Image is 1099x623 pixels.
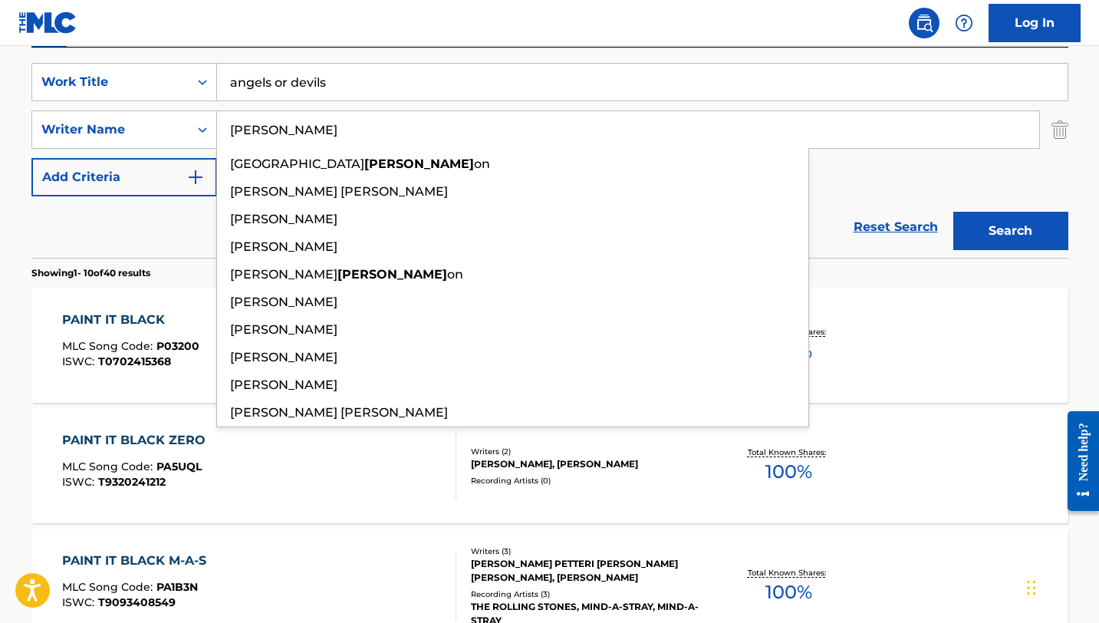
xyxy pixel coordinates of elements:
span: MLC Song Code : [62,580,156,594]
span: [PERSON_NAME] [230,212,337,226]
p: Showing 1 - 10 of 40 results [31,266,150,280]
span: T9320241212 [98,475,166,489]
div: Drag [1027,565,1036,611]
span: T0702415368 [98,354,171,368]
span: [PERSON_NAME] [230,377,337,392]
span: on [447,267,463,282]
span: P03200 [156,339,199,353]
span: [PERSON_NAME] [PERSON_NAME] [230,405,448,420]
a: PAINT IT BLACK ZEROMLC Song Code:PA5UQLISWC:T9320241212Writers (2)[PERSON_NAME], [PERSON_NAME]Rec... [31,408,1068,523]
span: 100 % [765,578,812,606]
div: Help [949,8,979,38]
span: T9093408549 [98,595,176,609]
strong: [PERSON_NAME] [364,157,474,171]
span: PA1B3N [156,580,198,594]
form: Search Form [31,63,1068,258]
span: [PERSON_NAME] [230,295,337,309]
a: PAINT IT BLACKMLC Song Code:P03200ISWC:T0702415368Writers (2)[PERSON_NAME], [PERSON_NAME]Recordin... [31,288,1068,403]
img: 9d2ae6d4665cec9f34b9.svg [186,168,205,186]
a: Reset Search [846,210,946,244]
span: ISWC : [62,354,98,368]
span: [GEOGRAPHIC_DATA] [230,157,364,171]
div: Writers ( 2 ) [471,446,703,457]
img: Delete Criterion [1051,110,1068,149]
span: [PERSON_NAME] [230,350,337,364]
span: PA5UQL [156,460,202,473]
button: Add Criteria [31,158,217,196]
span: MLC Song Code : [62,339,156,353]
span: [PERSON_NAME] [PERSON_NAME] [230,184,448,199]
div: Recording Artists ( 0 ) [471,475,703,486]
div: PAINT IT BLACK ZERO [62,431,213,450]
span: 100 % [765,458,812,486]
div: PAINT IT BLACK [62,311,199,329]
div: [PERSON_NAME], [PERSON_NAME] [471,457,703,471]
a: Public Search [909,8,939,38]
div: Writers ( 3 ) [471,546,703,557]
button: Search [953,212,1068,250]
div: Work Title [41,73,179,91]
span: MLC Song Code : [62,460,156,473]
div: Writer Name [41,120,179,139]
p: Total Known Shares: [748,567,830,578]
iframe: Resource Center [1056,399,1099,522]
img: search [915,14,933,32]
iframe: Chat Widget [1022,549,1099,623]
div: PAINT IT BLACK M-A-S [62,552,214,570]
span: ISWC : [62,475,98,489]
span: on [474,157,490,171]
span: ISWC : [62,595,98,609]
a: Log In [989,4,1081,42]
img: help [955,14,973,32]
p: Total Known Shares: [748,447,830,458]
div: Recording Artists ( 3 ) [471,588,703,600]
span: [PERSON_NAME] [230,267,337,282]
span: [PERSON_NAME] [230,239,337,254]
img: MLC Logo [18,12,77,34]
div: [PERSON_NAME] PETTERI [PERSON_NAME] [PERSON_NAME], [PERSON_NAME] [471,557,703,585]
strong: [PERSON_NAME] [337,267,447,282]
span: [PERSON_NAME] [230,322,337,337]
